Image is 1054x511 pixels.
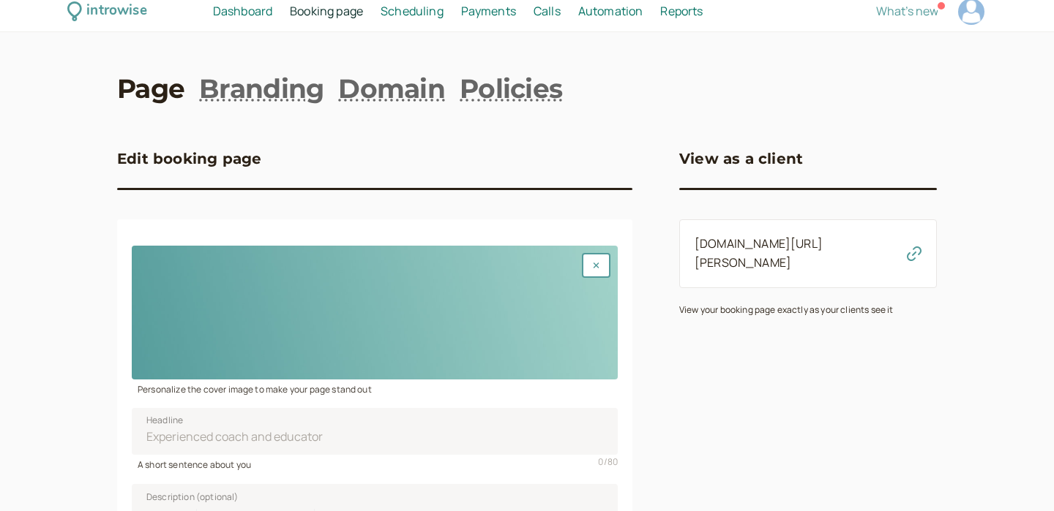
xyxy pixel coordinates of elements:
[132,379,618,396] div: Personalize the cover image to make your page stand out
[534,2,561,21] a: Calls
[582,253,610,278] button: Remove
[876,4,938,18] button: What's new
[117,70,184,107] a: Page
[534,3,561,19] span: Calls
[117,147,261,170] h3: Edit booking page
[290,3,363,19] span: Booking page
[132,455,618,472] div: A short sentence about you
[381,3,444,19] span: Scheduling
[876,3,938,19] span: What's new
[695,235,823,270] a: [DOMAIN_NAME][URL][PERSON_NAME]
[660,2,703,21] a: Reports
[213,3,272,19] span: Dashboard
[135,488,239,503] label: Description (optional)
[578,3,643,19] span: Automation
[381,2,444,21] a: Scheduling
[461,3,516,19] span: Payments
[679,303,893,316] small: View your booking page exactly as your clients see it
[132,408,618,455] input: Headline
[338,70,445,107] a: Domain
[290,2,363,21] a: Booking page
[660,3,703,19] span: Reports
[461,2,516,21] a: Payments
[578,2,643,21] a: Automation
[213,2,272,21] a: Dashboard
[146,413,183,428] span: Headline
[460,70,562,107] a: Policies
[199,70,324,107] a: Branding
[679,147,803,170] h3: View as a client
[981,441,1054,511] iframe: Chat Widget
